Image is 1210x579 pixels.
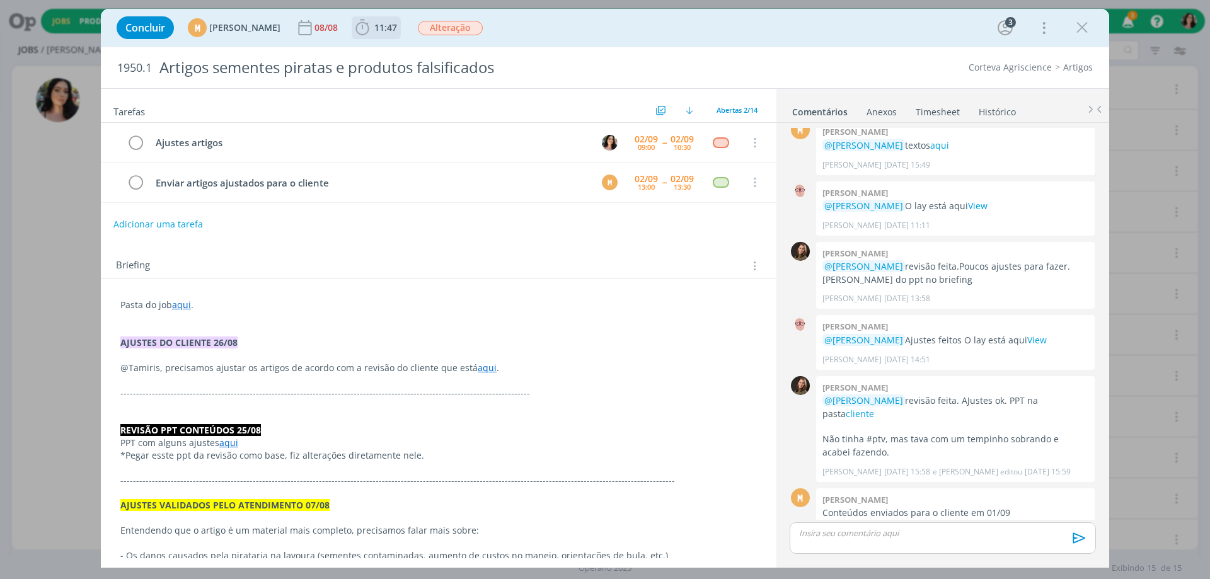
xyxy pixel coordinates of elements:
[188,18,207,37] div: M
[822,321,888,332] b: [PERSON_NAME]
[602,135,618,151] img: T
[822,507,1088,519] p: Conteúdos enviados para o cliente em 01/09
[602,175,618,190] div: M
[822,382,888,393] b: [PERSON_NAME]
[638,183,655,190] div: 13:00
[635,135,658,144] div: 02/09
[824,394,903,406] span: @[PERSON_NAME]
[662,138,666,147] span: --
[969,61,1052,73] a: Corteva Agriscience
[478,362,497,374] a: aqui
[822,433,1088,459] p: Não tinha #ptv, mas tava com um tempinho sobrando e acabei fazendo.
[671,175,694,183] div: 02/09
[120,437,757,449] p: PPT com alguns ajustes
[846,408,874,420] a: cliente
[662,178,666,186] span: --
[638,144,655,151] div: 09:00
[686,106,693,114] img: arrow-down.svg
[822,126,888,137] b: [PERSON_NAME]
[219,437,238,449] a: aqui
[209,23,280,32] span: [PERSON_NAME]
[822,466,882,478] p: [PERSON_NAME]
[600,133,619,152] button: T
[824,200,903,212] span: @[PERSON_NAME]
[120,449,757,462] p: *Pegar esste ppt da revisão como base, fiz alterações diretamente nele.
[884,159,930,171] span: [DATE] 15:49
[995,18,1015,38] button: 3
[822,139,1088,152] p: textos
[635,175,658,183] div: 02/09
[717,105,758,115] span: Abertas 2/14
[120,499,330,511] strong: AJUSTES VALIDADOS PELO ATENDIMENTO 07/08
[117,61,152,75] span: 1950.1
[120,299,757,311] p: Pasta do job .
[884,220,930,231] span: [DATE] 11:11
[120,336,238,348] strong: AJUSTES DO CLIENTE 26/08
[867,106,897,118] div: Anexos
[933,466,1022,478] span: e [PERSON_NAME] editou
[154,52,681,83] div: Artigos sementes piratas e produtos falsificados
[314,23,340,32] div: 08/08
[120,387,757,399] p: -------------------------------------------------------------------------------------------------...
[116,258,150,274] span: Briefing
[117,16,174,39] button: Concluir
[978,100,1017,118] a: Histórico
[824,260,903,272] span: @[PERSON_NAME]
[172,299,191,311] a: aqui
[150,135,590,151] div: Ajustes artigos
[822,394,1088,420] p: revisão feita. AJustes ok. PPT na pasta
[822,260,1088,286] p: revisão feita.Poucos ajustes para fazer. [PERSON_NAME] do ppt no briefing
[822,354,882,365] p: [PERSON_NAME]
[150,175,590,191] div: Enviar artigos ajustados para o cliente
[884,466,930,478] span: [DATE] 15:58
[915,100,960,118] a: Timesheet
[120,549,757,562] p: - Os danos causados pela pirataria na lavoura (sementes contaminadas, aumento de custos no manejo...
[1027,334,1047,346] a: View
[822,334,1088,347] p: Ajustes feitos O lay está aqui
[930,139,949,151] a: aqui
[791,242,810,261] img: J
[374,21,397,33] span: 11:47
[822,494,888,505] b: [PERSON_NAME]
[352,18,400,38] button: 11:47
[1025,466,1071,478] span: [DATE] 15:59
[125,23,165,33] span: Concluir
[791,376,810,395] img: J
[791,488,810,507] div: M
[822,220,882,231] p: [PERSON_NAME]
[113,213,204,236] button: Adicionar uma tarefa
[101,9,1109,568] div: dialog
[822,293,882,304] p: [PERSON_NAME]
[600,173,619,192] button: M
[1005,17,1016,28] div: 3
[884,293,930,304] span: [DATE] 13:58
[822,200,1088,212] p: O lay está aqui
[822,248,888,259] b: [PERSON_NAME]
[671,135,694,144] div: 02/09
[824,139,903,151] span: @[PERSON_NAME]
[791,315,810,334] img: A
[120,524,757,537] p: Entendendo que o artigo é um material mais completo, precisamos falar mais sobre:
[120,424,261,436] strong: REVISÃO PPT CONTEÚDOS 25/08
[120,362,757,374] p: @Tamiris, precisamos ajustar os artigos de acordo com a revisão do cliente que está .
[417,20,483,36] button: Alteração
[791,181,810,200] img: A
[822,159,882,171] p: [PERSON_NAME]
[120,474,757,487] p: -------------------------------------------------------------------------------------------------...
[968,200,988,212] a: View
[188,18,280,37] button: M[PERSON_NAME]
[1063,61,1093,73] a: Artigos
[792,100,848,118] a: Comentários
[674,144,691,151] div: 10:30
[674,183,691,190] div: 13:30
[884,354,930,365] span: [DATE] 14:51
[822,187,888,198] b: [PERSON_NAME]
[418,21,483,35] span: Alteração
[824,334,903,346] span: @[PERSON_NAME]
[791,120,810,139] div: M
[113,103,145,118] span: Tarefas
